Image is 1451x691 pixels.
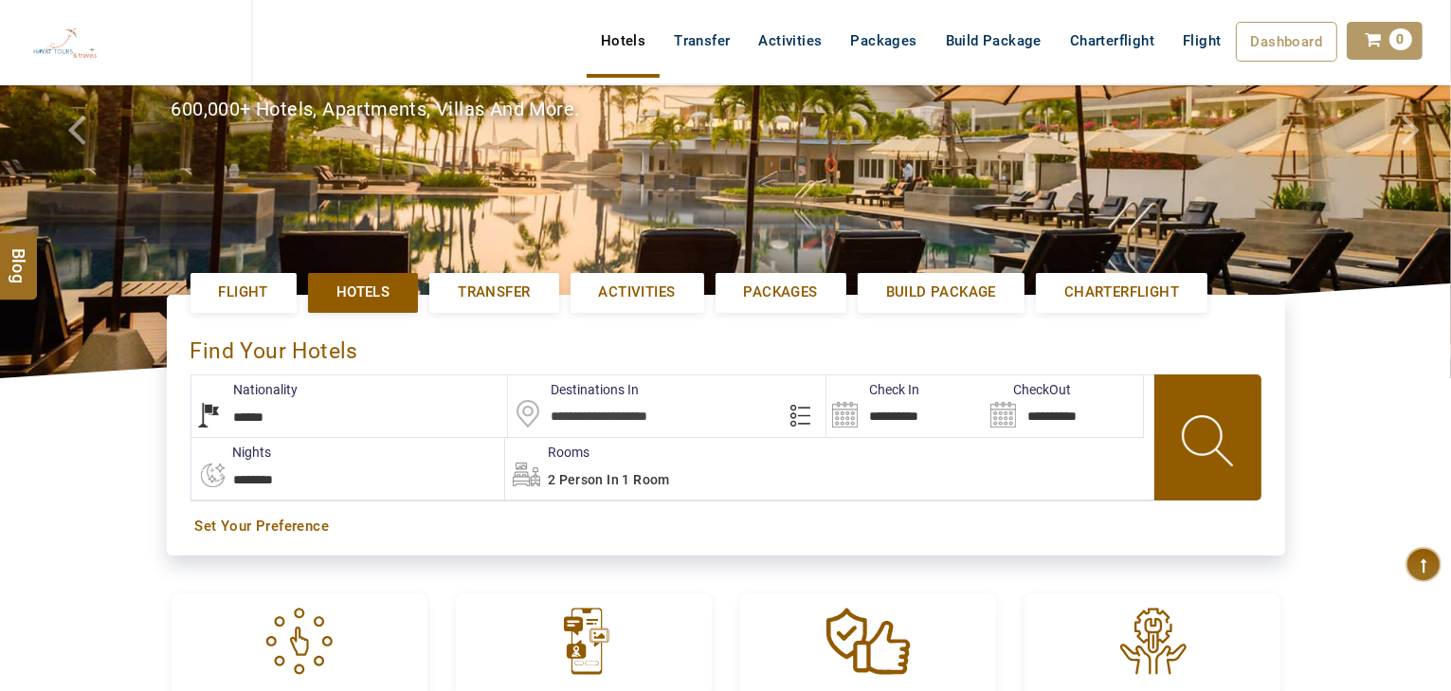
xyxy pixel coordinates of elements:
label: Destinations In [508,380,639,399]
a: Packages [837,22,932,60]
a: Activities [571,273,704,312]
span: Charterflight [1070,32,1154,49]
div: Find Your Hotels [190,318,1261,374]
span: Dashboard [1251,33,1323,50]
label: nights [190,443,272,462]
a: Build Package [858,273,1025,312]
a: Packages [716,273,846,312]
label: Nationality [191,380,299,399]
a: Flight [1169,22,1235,41]
a: Charterflight [1056,22,1169,60]
span: Charterflight [1064,282,1179,302]
label: Check In [826,380,919,399]
a: Hotels [587,22,660,60]
input: Search [826,375,985,437]
a: Build Package [932,22,1056,60]
span: Blog [7,248,31,264]
span: Packages [744,282,818,302]
a: Transfer [660,22,744,60]
a: 0 [1347,22,1423,60]
img: The Royal Line Holidays [14,8,116,80]
a: Hotels [308,273,418,312]
span: Flight [1183,31,1221,50]
span: Activities [599,282,676,302]
a: Transfer [429,273,558,312]
a: Set Your Preference [195,517,1257,536]
span: Build Package [886,282,996,302]
a: Charterflight [1036,273,1207,312]
span: 0 [1389,28,1412,50]
span: 2 Person in 1 Room [548,472,670,487]
label: Rooms [505,443,589,462]
span: Flight [219,282,268,302]
a: Flight [190,273,297,312]
span: Hotels [336,282,390,302]
a: Activities [745,22,837,60]
input: Search [985,375,1143,437]
span: Transfer [458,282,530,302]
label: CheckOut [985,380,1071,399]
